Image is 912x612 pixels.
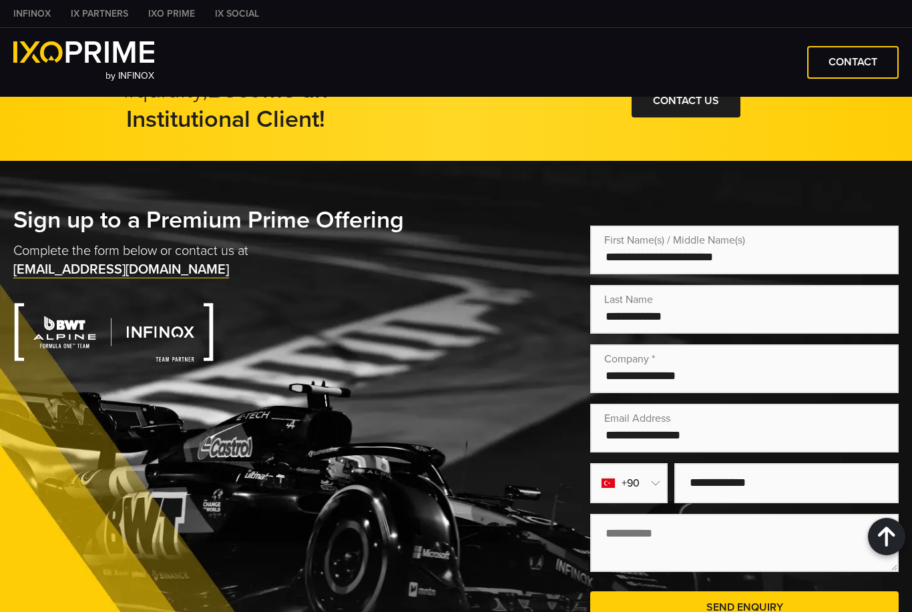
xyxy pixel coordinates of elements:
a: CONTACT [807,46,899,79]
strong: Sign up to a Premium Prime Offering [13,206,404,234]
a: INFINOX [3,7,61,21]
a: Contact Us [632,85,740,117]
p: Complete the form below or contact us at [13,242,404,279]
strong: Become an Institutional Client! [126,75,328,133]
a: by INFINOX [13,41,154,83]
span: by INFINOX [105,70,154,81]
a: [EMAIL_ADDRESS][DOMAIN_NAME] [13,262,229,278]
a: IXO PRIME [138,7,205,21]
a: IX PARTNERS [61,7,138,21]
a: IX SOCIAL [205,7,269,21]
span: +90 [622,475,640,491]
